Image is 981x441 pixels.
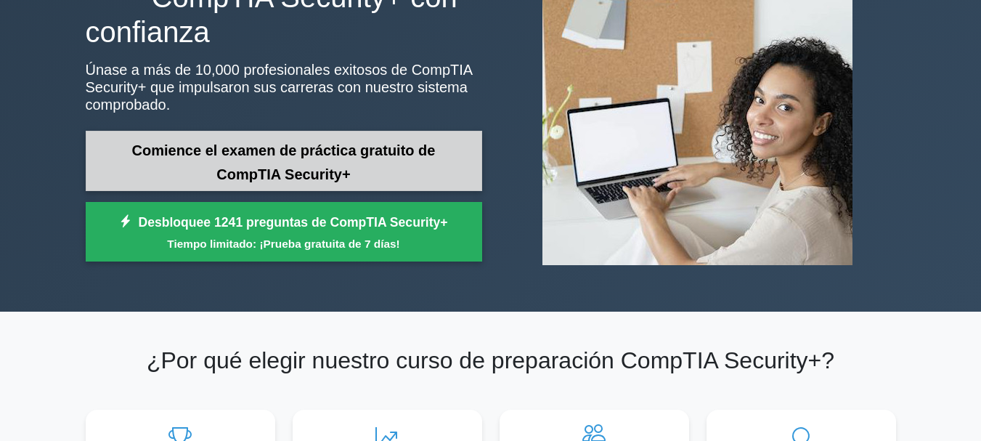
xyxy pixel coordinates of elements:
font: Desbloquee 1241 preguntas de CompTIA Security+ [138,215,447,230]
font: Tiempo limitado: ¡Prueba gratuita de 7 días! [167,238,399,250]
a: Comience el examen de práctica gratuito de CompTIA Security+ [86,131,482,191]
a: Desbloquee 1241 preguntas de CompTIA Security+Tiempo limitado: ¡Prueba gratuita de 7 días! [86,202,482,261]
font: Comience el examen de práctica gratuito de CompTIA Security+ [132,142,436,182]
font: ¿Por qué elegir nuestro curso de preparación CompTIA Security+? [147,347,834,373]
font: Únase a más de 10,000 profesionales exitosos de CompTIA Security+ que impulsaron sus carreras con... [86,62,473,113]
